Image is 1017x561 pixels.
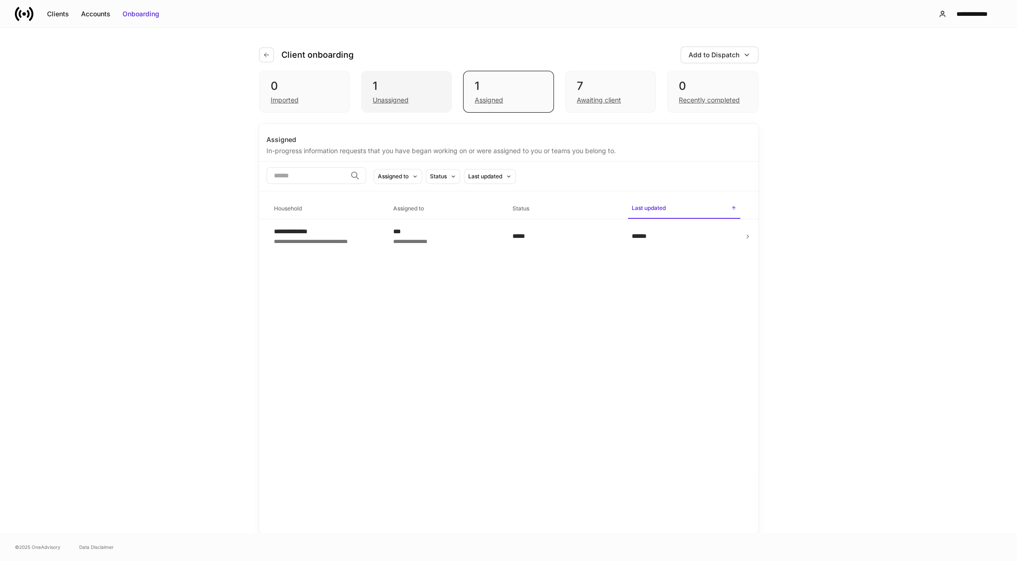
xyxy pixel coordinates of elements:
div: Assigned [475,95,503,105]
div: 7Awaiting client [565,71,656,113]
div: 1 [373,79,440,94]
button: Assigned to [374,169,422,184]
div: Status [430,172,447,181]
span: Assigned to [389,199,501,218]
div: 0Imported [259,71,350,113]
button: Status [426,169,460,184]
button: Accounts [75,7,116,21]
div: 0 [271,79,338,94]
div: Clients [47,9,69,19]
div: Add to Dispatch [689,50,739,60]
span: Household [270,199,382,218]
div: Last updated [468,172,502,181]
div: Awaiting client [577,95,621,105]
h6: Household [274,204,302,213]
button: Clients [41,7,75,21]
h6: Assigned to [393,204,424,213]
h6: Status [512,204,529,213]
div: 1Unassigned [361,71,452,113]
div: Recently completed [679,95,740,105]
div: 0 [679,79,746,94]
div: 0Recently completed [667,71,758,113]
div: 1 [475,79,542,94]
button: Add to Dispatch [681,47,758,63]
span: Last updated [628,199,740,219]
button: Last updated [464,169,516,184]
a: Data Disclaimer [79,543,114,551]
h4: Client onboarding [281,49,354,61]
div: In-progress information requests that you have began working on or were assigned to you or teams ... [266,144,751,155]
div: Imported [271,95,299,105]
span: © 2025 OneAdvisory [15,543,61,551]
button: Onboarding [116,7,165,21]
span: Status [509,199,621,218]
div: Assigned [266,135,751,144]
div: Assigned to [378,172,409,181]
div: Accounts [81,9,110,19]
div: 1Assigned [463,71,554,113]
div: 7 [577,79,644,94]
div: Onboarding [123,9,159,19]
h6: Last updated [632,203,666,212]
div: Unassigned [373,95,409,105]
